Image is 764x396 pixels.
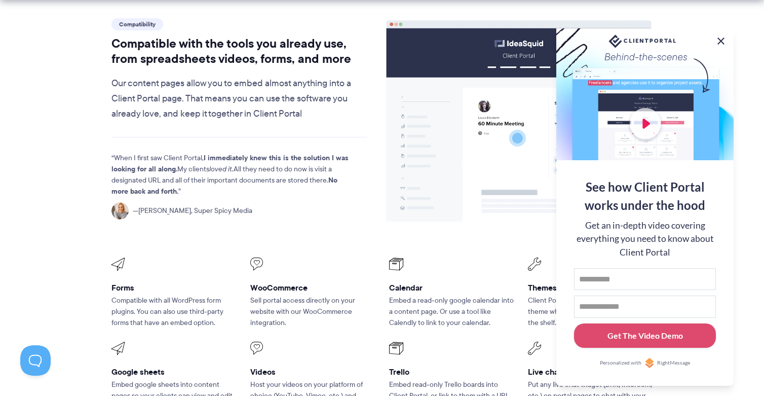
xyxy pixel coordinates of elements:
[111,76,367,122] p: Our content pages allow you to embed almost anything into a Client Portal page. That means you ca...
[111,295,236,329] p: Compatible with all WordPress form plugins. You can also use third-party forms that have an embed...
[111,152,349,174] strong: I immediately knew this is the solution I was looking for all along.
[250,367,375,377] h3: Videos
[528,367,653,377] h3: Live chat
[209,164,234,174] em: loved it.
[389,282,514,293] h3: Calendar
[111,36,367,66] h2: Compatible with the tools you already use, from spreadsheets videos, forms, and more
[574,358,716,368] a: Personalized withRightMessage
[250,295,375,329] p: Sell portal access directly on your website with our WooCommerce integration.
[250,282,375,293] h3: WooCommerce
[528,295,653,329] p: Client Portal works with any WordPress theme whether it’s custom built or off the shelf.
[657,359,690,367] span: RightMessage
[111,282,236,293] h3: Forms
[574,219,716,259] div: Get an in-depth video covering everything you need to know about Client Portal
[111,153,350,197] p: When I first saw Client Portal, My clients All they need to do now is visit a designated URL and ...
[20,345,51,376] iframe: Toggle Customer Support
[111,18,163,30] span: Compatibility
[574,178,716,214] div: See how Client Portal works under the hood
[644,358,655,368] img: Personalized with RightMessage
[389,367,514,377] h3: Trello
[133,205,252,217] span: [PERSON_NAME], Super Spicy Media
[607,330,683,342] div: Get The Video Demo
[574,323,716,348] button: Get The Video Demo
[528,282,653,293] h3: Themes
[111,174,337,197] strong: No more back and forth.
[600,359,641,367] span: Personalized with
[389,295,514,329] p: Embed a read-only google calendar into a content page. Or use a tool like Calendly to link to you...
[111,367,236,377] h3: Google sheets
